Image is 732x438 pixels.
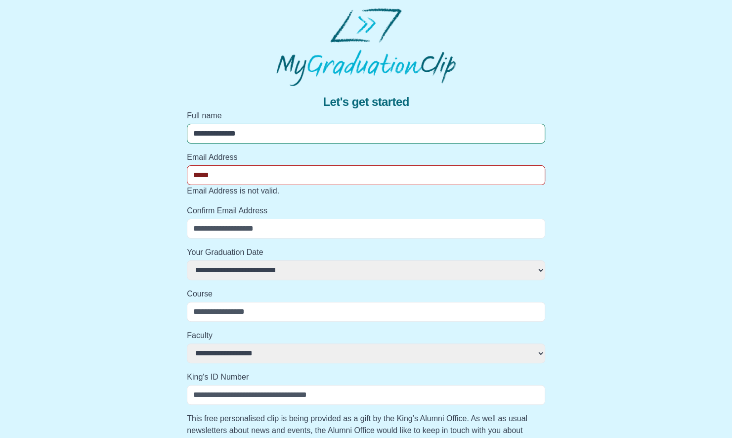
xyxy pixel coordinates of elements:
[323,94,409,110] span: Let's get started
[187,371,545,383] label: King's ID Number
[187,151,545,163] label: Email Address
[187,187,279,195] span: Email Address is not valid.
[187,246,545,258] label: Your Graduation Date
[187,205,545,217] label: Confirm Email Address
[187,110,545,122] label: Full name
[276,8,455,86] img: MyGraduationClip
[187,330,545,341] label: Faculty
[187,288,545,300] label: Course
